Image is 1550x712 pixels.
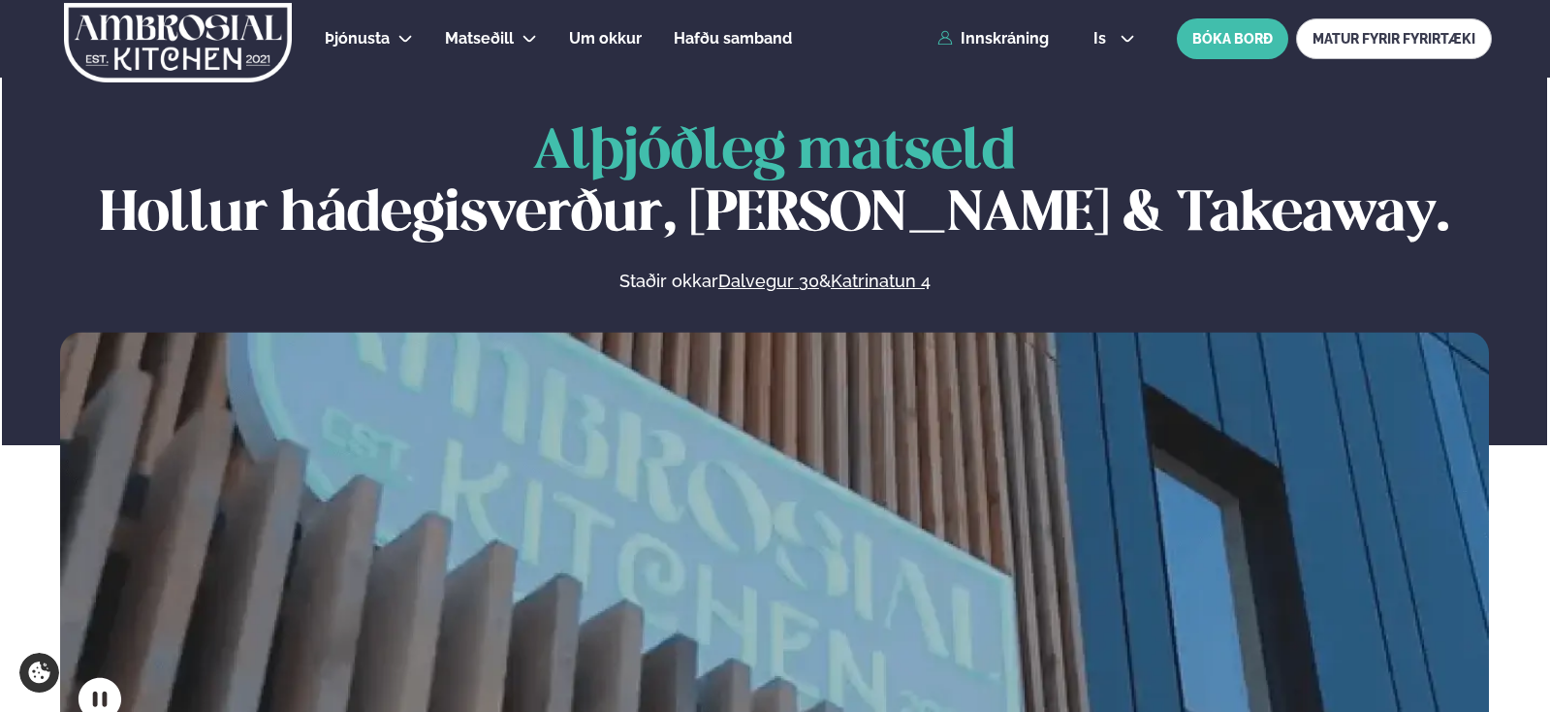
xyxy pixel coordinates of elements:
[19,653,59,693] a: Cookie settings
[408,270,1141,293] p: Staðir okkar &
[325,27,390,50] a: Þjónusta
[445,27,514,50] a: Matseðill
[674,27,792,50] a: Hafðu samband
[1296,18,1492,59] a: MATUR FYRIR FYRIRTÆKI
[674,29,792,48] span: Hafðu samband
[831,270,931,293] a: Katrinatun 4
[533,126,1016,179] span: Alþjóðleg matseld
[62,3,294,82] img: logo
[569,29,642,48] span: Um okkur
[445,29,514,48] span: Matseðill
[1093,31,1112,47] span: is
[1177,18,1288,59] button: BÓKA BORÐ
[569,27,642,50] a: Um okkur
[325,29,390,48] span: Þjónusta
[718,270,819,293] a: Dalvegur 30
[937,30,1049,48] a: Innskráning
[1078,31,1151,47] button: is
[60,122,1489,246] h1: Hollur hádegisverður, [PERSON_NAME] & Takeaway.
